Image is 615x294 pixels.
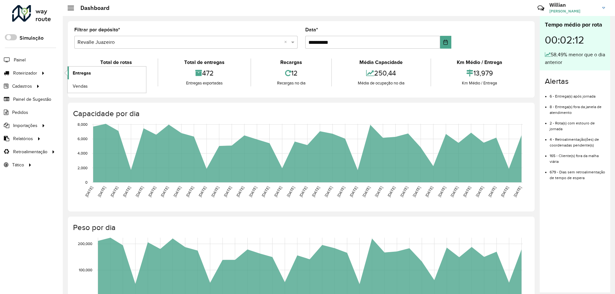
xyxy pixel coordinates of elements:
[273,186,283,198] text: [DATE]
[461,2,528,19] div: Críticas? Dúvidas? Elogios? Sugestões? Entre em contato conosco!
[374,186,383,198] text: [DATE]
[68,67,146,79] a: Entregas
[73,109,528,118] h4: Capacidade por dia
[253,59,330,66] div: Recargas
[549,2,597,8] h3: Willian
[223,186,232,198] text: [DATE]
[12,83,32,90] span: Cadastros
[545,29,605,51] div: 00:02:12
[550,148,605,164] li: 165 - Cliente(s) fora da malha viária
[387,186,396,198] text: [DATE]
[550,132,605,148] li: 4 - Retroalimentação(ões) de coordenadas pendente(s)
[97,186,106,198] text: [DATE]
[550,164,605,181] li: 679 - Dias sem retroalimentação de tempo de espera
[550,115,605,132] li: 2 - Rota(s) com estouro de jornada
[261,186,270,198] text: [DATE]
[78,137,87,141] text: 6,000
[550,99,605,115] li: 8 - Entrega(s) fora da janela de atendimento
[424,186,434,198] text: [DATE]
[286,186,295,198] text: [DATE]
[399,186,409,198] text: [DATE]
[549,8,597,14] span: [PERSON_NAME]
[68,80,146,92] a: Vendas
[20,34,44,42] label: Simulação
[324,186,333,198] text: [DATE]
[550,89,605,99] li: 6 - Entrega(s) após jornada
[253,80,330,86] div: Recargas no dia
[74,4,110,12] h2: Dashboard
[545,51,605,66] div: 58,49% menor que o dia anterior
[500,186,509,198] text: [DATE]
[73,83,88,90] span: Vendas
[305,26,318,34] label: Data
[437,186,447,198] text: [DATE]
[76,59,156,66] div: Total de rotas
[13,96,51,103] span: Painel de Sugestão
[85,180,87,184] text: 0
[513,186,522,198] text: [DATE]
[433,80,527,86] div: Km Médio / Entrega
[333,80,429,86] div: Média de ocupação no dia
[253,66,330,80] div: 12
[12,162,24,168] span: Tático
[198,186,207,198] text: [DATE]
[135,186,144,198] text: [DATE]
[235,186,245,198] text: [DATE]
[284,38,290,46] span: Clear all
[73,223,528,232] h4: Peso por dia
[74,26,120,34] label: Filtrar por depósito
[333,66,429,80] div: 250,44
[160,186,169,198] text: [DATE]
[185,186,194,198] text: [DATE]
[78,151,87,155] text: 4,000
[13,135,33,142] span: Relatórios
[349,186,358,198] text: [DATE]
[248,186,258,198] text: [DATE]
[13,70,37,76] span: Roteirizador
[147,186,157,198] text: [DATE]
[84,186,94,198] text: [DATE]
[14,57,26,63] span: Painel
[78,122,87,126] text: 8,000
[362,186,371,198] text: [DATE]
[545,20,605,29] div: Tempo médio por rota
[79,268,92,272] text: 100,000
[488,186,497,198] text: [DATE]
[412,186,421,198] text: [DATE]
[210,186,220,198] text: [DATE]
[450,186,459,198] text: [DATE]
[160,59,249,66] div: Total de entregas
[336,186,346,198] text: [DATE]
[78,166,87,170] text: 2,000
[475,186,484,198] text: [DATE]
[311,186,320,198] text: [DATE]
[110,186,119,198] text: [DATE]
[545,77,605,86] h4: Alertas
[160,80,249,86] div: Entregas exportadas
[73,70,91,76] span: Entregas
[13,122,37,129] span: Importações
[173,186,182,198] text: [DATE]
[160,66,249,80] div: 472
[299,186,308,198] text: [DATE]
[433,66,527,80] div: 13,979
[13,148,47,155] span: Retroalimentação
[122,186,131,198] text: [DATE]
[440,36,451,49] button: Choose Date
[462,186,471,198] text: [DATE]
[534,1,548,15] a: Contato Rápido
[12,109,28,116] span: Pedidos
[78,242,92,246] text: 200,000
[333,59,429,66] div: Média Capacidade
[433,59,527,66] div: Km Médio / Entrega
